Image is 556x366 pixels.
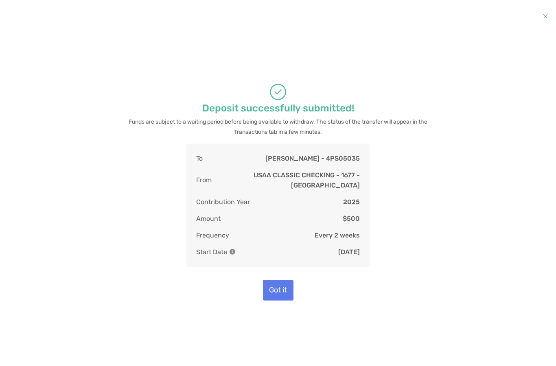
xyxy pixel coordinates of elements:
p: USAA CLASSIC CHECKING - 1677 - [GEOGRAPHIC_DATA] [212,170,360,190]
p: Contribution Year [196,197,250,207]
p: [DATE] [338,247,360,257]
img: Information Icon [230,249,235,255]
p: Funds are subject to a waiting period before being available to withdraw. The status of the trans... [125,117,431,137]
p: Deposit successfully submitted! [202,103,354,113]
p: $500 [343,213,360,224]
p: Start Date [196,247,235,257]
p: [PERSON_NAME] - 4PS05035 [265,153,360,163]
p: From [196,170,212,190]
p: Amount [196,213,221,224]
p: To [196,153,203,163]
p: Frequency [196,230,229,240]
button: Got it [263,280,293,301]
p: 2025 [343,197,360,207]
p: Every 2 weeks [315,230,360,240]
